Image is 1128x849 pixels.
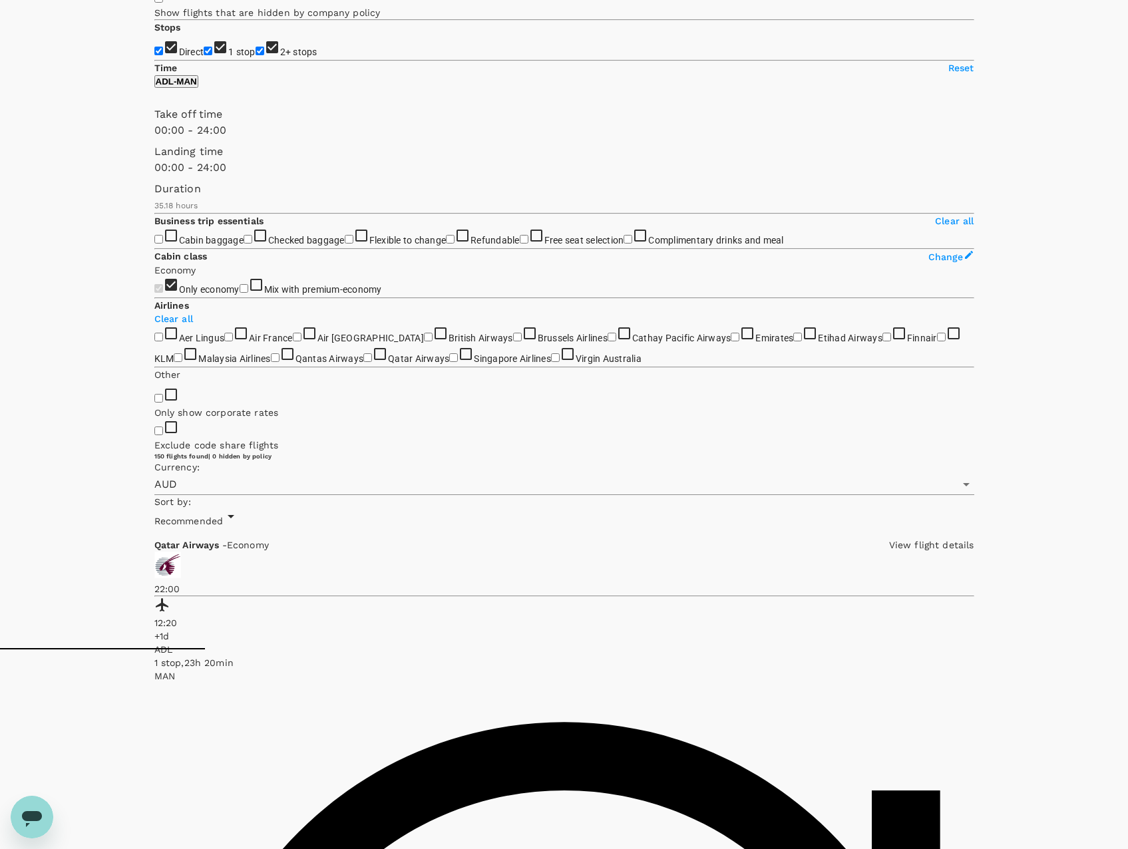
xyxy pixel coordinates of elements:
span: Qatar Airways [388,353,449,364]
span: 2+ stops [280,47,317,57]
input: Malaysia Airlines [174,353,182,362]
input: Mix with premium-economy [240,284,248,293]
span: Cathay Pacific Airways [632,333,731,343]
span: Direct [179,47,204,57]
p: Show flights that are hidden by company policy [154,6,974,19]
span: Air [GEOGRAPHIC_DATA] [317,333,424,343]
p: ADL - MAN [156,77,197,86]
input: Air [GEOGRAPHIC_DATA] [293,333,301,341]
strong: Cabin class [154,251,208,261]
span: Brussels Airlines [538,333,608,343]
span: Etihad Airways [818,333,882,343]
span: Complimentary drinks and meal [648,235,783,246]
input: Flexible to change [345,235,353,244]
span: Qantas Airways [295,353,364,364]
span: Qatar Airways [154,540,222,550]
p: 22:00 [154,582,974,595]
input: Exclude code share flights [154,426,163,435]
span: 1 stop [228,47,256,57]
input: Qatar Airways [363,353,372,362]
span: Singapore Airlines [474,353,551,364]
p: Take off time [154,106,974,122]
p: Reset [948,61,974,75]
p: MAN [154,669,974,683]
span: Mix with premium-economy [264,284,382,295]
input: 1 stop [204,47,212,55]
input: British Airways [424,333,433,341]
button: Open [957,475,976,494]
strong: Stops [154,22,181,33]
input: Singapore Airlines [449,353,458,362]
span: 35.18 hours [154,201,198,210]
span: Refundable [470,235,520,246]
p: Landing time [154,144,974,160]
span: 00:00 - 24:00 [154,124,227,136]
span: British Airways [449,333,513,343]
span: Checked baggage [268,235,345,246]
p: Clear all [154,312,974,325]
span: +1d [154,631,169,641]
strong: Business trip essentials [154,216,264,226]
p: Exclude code share flights [154,438,974,452]
input: Complimentary drinks and meal [624,235,632,244]
input: Refundable [446,235,455,244]
div: 150 flights found | 0 hidden by policy [154,452,974,460]
span: KLM [154,353,174,364]
span: Air France [249,333,293,343]
p: ADL [154,643,974,656]
p: View flight details [889,538,974,552]
span: - [222,540,227,550]
input: Cathay Pacific Airways [608,333,616,341]
span: Recommended [154,516,224,526]
p: Time [154,61,178,75]
strong: Airlines [154,300,189,311]
input: Virgin Australia [551,353,560,362]
p: Duration [154,181,974,197]
input: Direct [154,47,163,55]
span: Only economy [179,284,240,295]
input: Brussels Airlines [513,333,522,341]
input: Checked baggage [244,235,252,244]
input: Cabin baggage [154,235,163,244]
input: Finnair [882,333,891,341]
input: KLM [937,333,946,341]
span: Finnair [907,333,937,343]
input: 2+ stops [256,47,264,55]
p: Only show corporate rates [154,406,974,419]
span: Emirates [755,333,793,343]
span: Aer Lingus [179,333,225,343]
p: Other [154,368,974,381]
span: 00:00 - 24:00 [154,161,227,174]
span: Free seat selection [544,235,624,246]
iframe: Button to launch messaging window [11,796,53,838]
input: Qantas Airways [271,353,280,362]
p: 12:20 [154,616,974,629]
input: Only show corporate rates [154,394,163,403]
span: Currency : [154,462,200,472]
span: Cabin baggage [179,235,244,246]
input: Emirates [731,333,739,341]
span: Sort by : [154,496,191,507]
span: Flexible to change [369,235,447,246]
input: Air France [224,333,233,341]
span: Economy [227,540,269,550]
input: Free seat selection [520,235,528,244]
input: Aer Lingus [154,333,163,341]
span: Virgin Australia [576,353,642,364]
div: 1 stop , 23h 20min [154,656,974,669]
p: Economy [154,263,974,277]
span: Change [928,252,964,262]
input: Etihad Airways [793,333,802,341]
span: Malaysia Airlines [198,353,270,364]
p: Clear all [935,214,974,228]
img: QR [154,552,181,578]
input: Only economy [154,284,163,293]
